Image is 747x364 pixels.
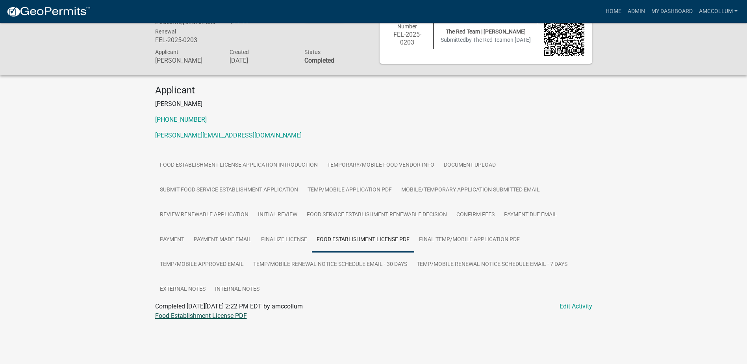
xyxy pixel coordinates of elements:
h6: [DATE] [230,57,293,64]
span: Submitted on [DATE] [441,37,531,43]
img: QR code [544,16,584,56]
a: Edit Activity [560,302,592,311]
a: External Notes [155,277,210,302]
a: Payment Due Email [499,202,562,228]
a: [PERSON_NAME][EMAIL_ADDRESS][DOMAIN_NAME] [155,132,302,139]
a: Temp/Mobile Approved Email [155,252,248,277]
a: Initial Review [253,202,302,228]
span: Status [304,49,321,55]
a: Temp/Mobile Renewal Notice Schedule Email - 7 Days [412,252,572,277]
a: Payment [155,227,189,253]
a: Confirm Fees [452,202,499,228]
a: Temp/Mobile Application PDF [303,178,397,203]
a: Document Upload [439,153,500,178]
h4: Applicant [155,85,592,96]
a: Food Service Establishment Renewable Decision [302,202,452,228]
span: The Red Team | [PERSON_NAME] [446,28,526,35]
a: Food Establishment License Application Introduction [155,153,323,178]
a: Internal Notes [210,277,264,302]
h6: FEL-2025-0203 [155,36,218,44]
a: Final Temp/Mobile Application PDF [414,227,525,253]
a: Food Establishment License PDF [312,227,414,253]
h6: FEL-2025-0203 [387,31,428,46]
span: Applicant [155,49,178,55]
strong: Completed [304,57,334,64]
span: Number [397,23,417,30]
a: Submit Food Service Establishment Application [155,178,303,203]
a: Mobile/Temporary Application Submitted Email [397,178,545,203]
p: [PERSON_NAME] [155,99,592,109]
a: Finalize License [256,227,312,253]
a: My Dashboard [648,4,696,19]
a: Home [602,4,625,19]
span: by The Red Team [466,37,507,43]
a: [PHONE_NUMBER] [155,116,207,123]
a: Temp/Mobile Renewal Notice Schedule Email - 30 Days [248,252,412,277]
a: Payment made Email [189,227,256,253]
span: Completed [DATE][DATE] 2:22 PM EDT by amccollum [155,303,303,310]
a: Food Establishment License PDF [155,312,247,319]
span: Created [230,49,249,55]
a: amccollum [696,4,741,19]
a: Temporary/Mobile Food Vendor Info [323,153,439,178]
h6: [PERSON_NAME] [155,57,218,64]
a: Admin [625,4,648,19]
a: Review Renewable Application [155,202,253,228]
